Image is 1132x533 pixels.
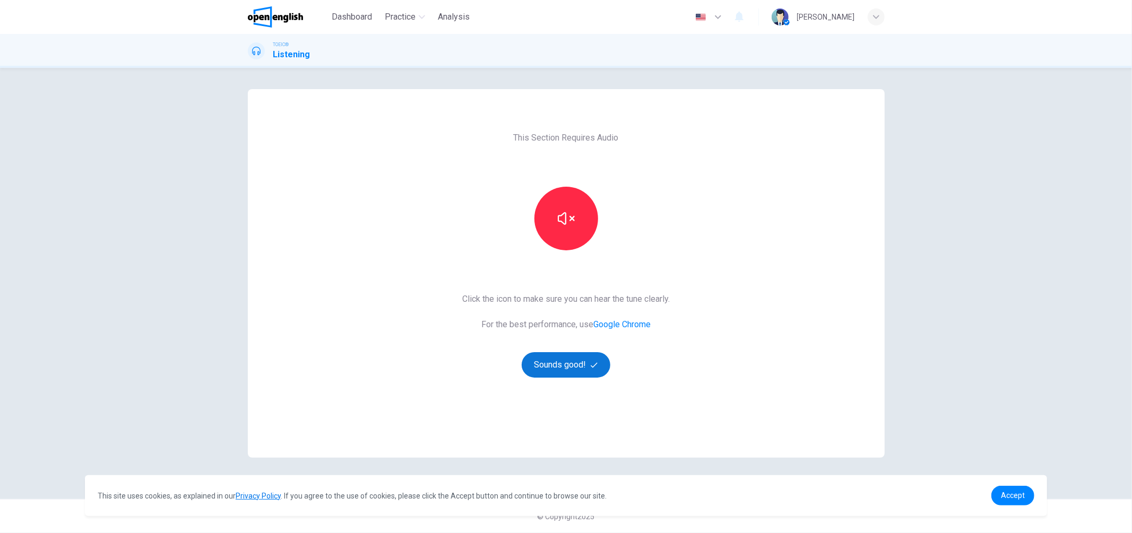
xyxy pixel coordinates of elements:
[332,11,372,23] span: Dashboard
[538,512,595,521] span: © Copyright 2025
[694,13,707,21] img: en
[438,11,470,23] span: Analysis
[514,132,619,144] span: This Section Requires Audio
[273,41,289,48] span: TOEIC®
[991,486,1034,505] a: dismiss cookie message
[522,352,611,378] button: Sounds good!
[381,7,429,27] button: Practice
[797,11,855,23] div: [PERSON_NAME]
[248,6,304,28] img: OpenEnglish logo
[236,492,281,500] a: Privacy Policy
[248,6,328,28] a: OpenEnglish logo
[462,318,670,331] span: For the best performance, use
[327,7,376,27] button: Dashboard
[434,7,474,27] button: Analysis
[273,48,310,61] h1: Listening
[772,8,789,25] img: Profile picture
[462,293,670,305] span: Click the icon to make sure you can hear the tune clearly.
[593,319,651,329] a: Google Chrome
[98,492,607,500] span: This site uses cookies, as explained in our . If you agree to the use of cookies, please click th...
[1001,491,1025,500] span: Accept
[85,475,1047,516] div: cookieconsent
[385,11,416,23] span: Practice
